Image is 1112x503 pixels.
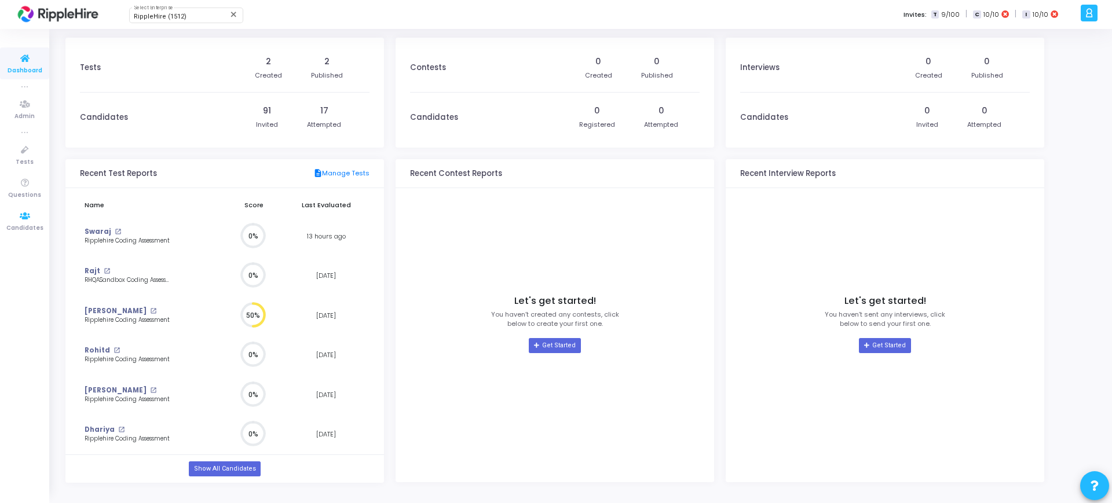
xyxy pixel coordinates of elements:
th: Score [225,194,283,216]
div: Created [915,71,942,80]
h4: Let's get started! [514,295,596,307]
div: 0 [654,56,660,68]
div: Attempted [967,120,1001,130]
h3: Recent Interview Reports [740,169,836,178]
a: Dhariya [85,425,115,435]
div: Ripplehire Coding Assessment [85,355,174,364]
label: Invites: [904,10,927,20]
span: T [931,10,939,19]
th: Name [80,194,225,216]
mat-icon: open_in_new [150,308,156,314]
div: 17 [320,105,328,117]
div: Published [971,71,1003,80]
span: 10/10 [983,10,999,20]
div: 2 [324,56,330,68]
div: 0 [924,105,930,117]
h3: Candidates [740,113,788,122]
div: Ripplehire Coding Assessment [85,237,174,245]
div: Ripplehire Coding Assessment [85,395,174,404]
div: RHQASandbox Coding Assessment [85,276,174,285]
div: Created [255,71,282,80]
span: Questions [8,190,41,200]
mat-icon: open_in_new [114,347,120,354]
h3: Tests [80,63,101,72]
a: Rajt [85,266,100,276]
mat-icon: open_in_new [115,229,121,235]
p: You haven’t sent any interviews, click below to send your first one. [825,310,945,329]
div: 0 [659,105,664,117]
div: Created [585,71,612,80]
a: Get Started [859,338,910,353]
div: Ripplehire Coding Assessment [85,316,174,325]
h3: Contests [410,63,446,72]
div: 0 [984,56,990,68]
mat-icon: open_in_new [118,427,125,433]
h3: Recent Test Reports [80,169,157,178]
td: [DATE] [283,335,370,375]
h3: Candidates [80,113,128,122]
h3: Recent Contest Reports [410,169,502,178]
div: Registered [579,120,615,130]
td: [DATE] [283,256,370,296]
div: 91 [263,105,271,117]
span: RippleHire (1512) [134,13,186,20]
span: Admin [14,112,35,122]
a: Swaraj [85,227,111,237]
mat-icon: open_in_new [104,268,110,274]
mat-icon: Clear [229,10,239,19]
h3: Candidates [410,113,458,122]
a: Get Started [529,338,580,353]
td: [DATE] [283,296,370,336]
span: I [1022,10,1030,19]
a: [PERSON_NAME] [85,385,147,395]
a: [PERSON_NAME] [85,306,147,316]
div: Published [641,71,673,80]
th: Last Evaluated [283,194,370,216]
span: Candidates [6,223,43,233]
div: Attempted [307,120,341,130]
div: 0 [595,56,601,68]
div: Attempted [644,120,678,130]
span: | [1015,8,1016,20]
div: Ripplehire Coding Assessment [85,435,174,443]
td: [DATE] [283,375,370,415]
h3: Interviews [740,63,780,72]
span: 9/100 [941,10,960,20]
span: | [965,8,967,20]
div: 0 [982,105,987,117]
div: Published [311,71,343,80]
span: Dashboard [8,66,42,76]
mat-icon: open_in_new [150,387,156,394]
h4: Let's get started! [844,295,926,307]
div: Invited [916,120,938,130]
td: 13 hours ago [283,216,370,256]
div: 0 [594,105,600,117]
div: 2 [266,56,271,68]
div: Invited [256,120,278,130]
a: Show All Candidates [189,461,260,476]
span: 10/10 [1033,10,1048,20]
div: 0 [926,56,931,68]
img: logo [14,3,101,26]
span: Tests [16,157,34,167]
mat-icon: description [313,168,322,179]
a: Manage Tests [313,168,370,179]
p: You haven’t created any contests, click below to create your first one. [491,310,619,329]
a: Rohitd [85,346,110,355]
span: C [973,10,981,19]
td: [DATE] [283,414,370,454]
